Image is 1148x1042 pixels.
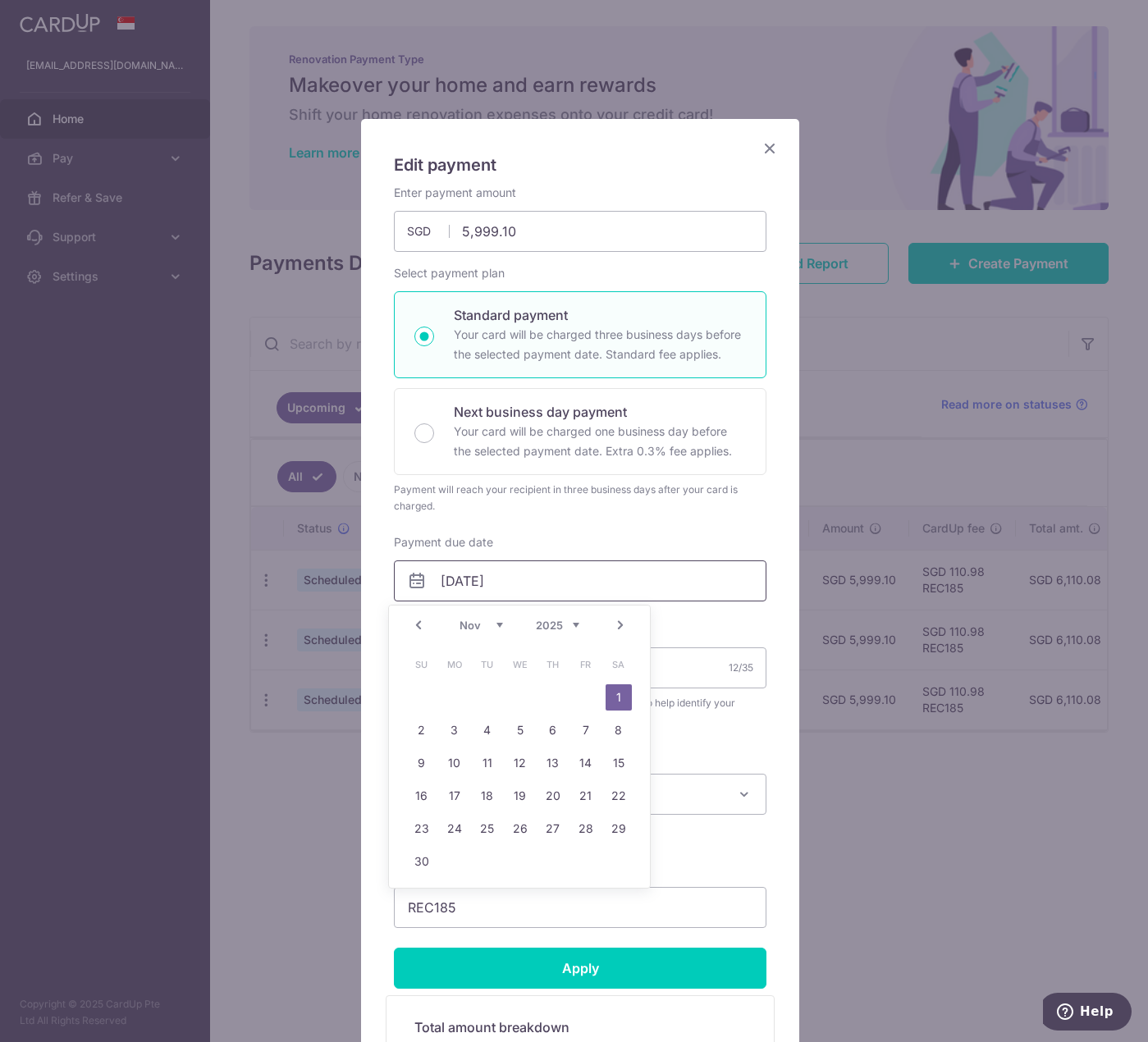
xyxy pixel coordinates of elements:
[540,750,566,776] a: 13
[454,305,746,325] p: Standard payment
[760,139,780,158] button: Close
[1043,993,1132,1034] iframe: Opens a widget where you can find more information
[394,152,766,178] h5: Edit payment
[409,651,435,678] span: Sunday
[573,783,599,809] a: 21
[474,783,501,809] a: 18
[394,948,766,989] input: Apply
[394,211,766,252] input: 0.00
[409,783,435,809] a: 16
[454,422,746,461] p: Your card will be charged one business day before the selected payment date. Extra 0.3% fee applies.
[394,185,516,201] label: Enter payment amount
[573,750,599,776] a: 14
[409,750,435,776] a: 9
[507,783,533,809] a: 19
[540,816,566,842] a: 27
[540,783,566,809] a: 20
[394,560,766,601] input: DD / MM / YYYY
[409,615,428,635] a: Prev
[540,651,566,678] span: Thursday
[441,783,468,809] a: 17
[454,325,746,364] p: Your card will be charged three business days before the selected payment date. Standard fee appl...
[540,717,566,743] a: 6
[409,717,435,743] a: 2
[409,848,435,875] a: 30
[606,717,632,743] a: 8
[507,651,533,678] span: Wednesday
[606,651,632,678] span: Saturday
[474,651,501,678] span: Tuesday
[441,717,468,743] a: 3
[573,717,599,743] a: 7
[573,651,599,678] span: Friday
[407,223,450,240] span: SGD
[474,816,501,842] a: 25
[507,816,533,842] a: 26
[394,482,766,514] div: Payment will reach your recipient in three business days after your card is charged.
[474,750,501,776] a: 11
[606,684,632,711] a: 1
[441,750,468,776] a: 10
[606,783,632,809] a: 22
[394,534,493,551] label: Payment due date
[611,615,630,635] a: Next
[507,750,533,776] a: 12
[573,816,599,842] a: 28
[474,717,501,743] a: 4
[394,265,505,281] label: Select payment plan
[409,816,435,842] a: 23
[606,750,632,776] a: 15
[441,651,468,678] span: Monday
[606,816,632,842] a: 29
[507,717,533,743] a: 5
[441,816,468,842] a: 24
[454,402,746,422] p: Next business day payment
[729,660,753,676] div: 12/35
[414,1017,746,1037] h5: Total amount breakdown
